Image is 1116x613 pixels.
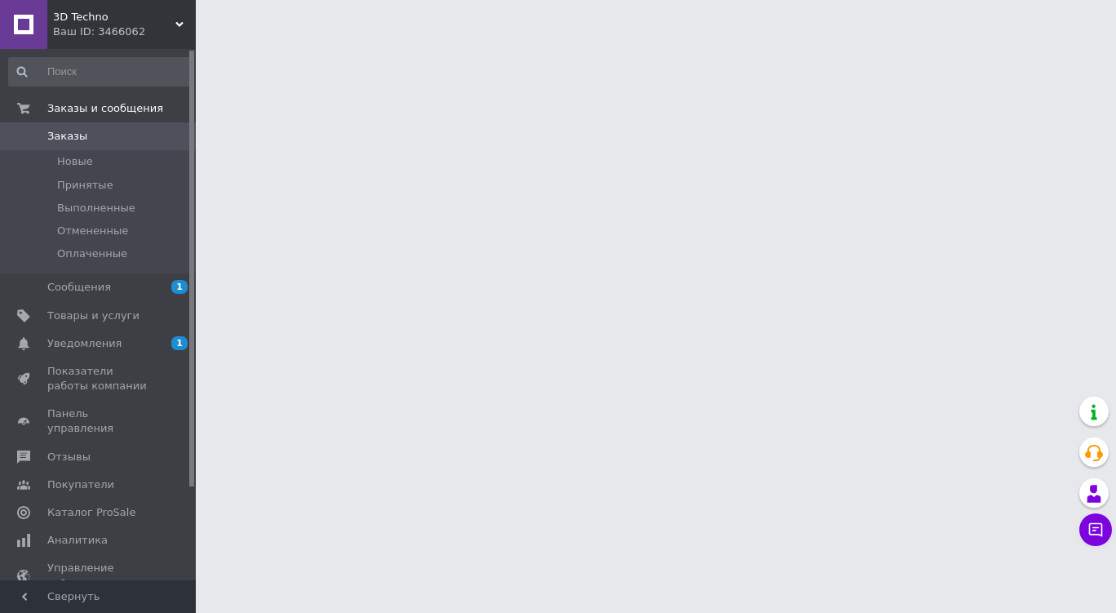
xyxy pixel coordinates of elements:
span: Каталог ProSale [47,505,135,520]
span: 1 [171,336,188,350]
span: Управление сайтом [47,561,151,590]
span: Отзывы [47,450,91,464]
span: Новые [57,154,93,169]
input: Поиск [8,57,193,87]
span: Оплаченные [57,247,127,261]
span: Заказы [47,129,87,144]
span: Панель управления [47,406,151,436]
span: 3D Techno [53,10,175,24]
span: Принятые [57,178,113,193]
span: Товары и услуги [47,309,139,323]
span: 1 [171,280,188,294]
span: Аналитика [47,533,108,548]
span: Уведомления [47,336,122,351]
span: Сообщения [47,280,111,295]
span: Выполненные [57,201,135,215]
span: Отмененные [57,224,128,238]
span: Показатели работы компании [47,364,151,393]
div: Ваш ID: 3466062 [53,24,196,39]
button: Чат с покупателем [1079,513,1112,546]
span: Покупатели [47,478,114,492]
span: Заказы и сообщения [47,101,163,116]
